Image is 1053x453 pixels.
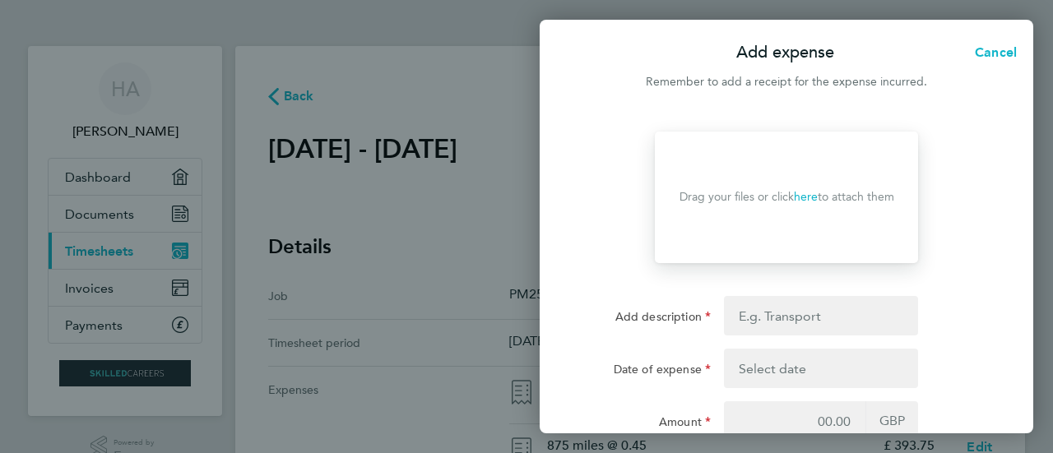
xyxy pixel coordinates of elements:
[949,36,1033,69] button: Cancel
[724,401,865,441] input: 00.00
[794,190,818,204] a: here
[865,401,918,441] span: GBP
[540,72,1033,92] div: Remember to add a receipt for the expense incurred.
[680,189,894,206] p: Drag your files or click to attach them
[659,414,711,434] label: Amount
[724,296,918,335] input: E.g. Transport
[614,362,711,381] label: Date of expense
[615,309,711,329] label: Add description
[736,41,834,64] p: Add expense
[970,44,1017,60] span: Cancel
